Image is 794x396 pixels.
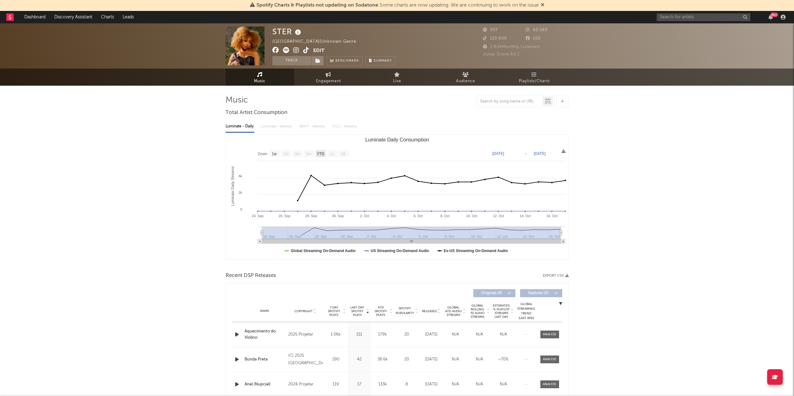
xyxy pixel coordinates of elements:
[483,28,498,32] span: 957
[240,208,242,211] text: 0
[118,11,138,23] a: Leads
[371,249,429,253] text: US Streaming On-Demand Audio
[440,214,449,218] text: 8. Oct
[413,214,422,218] text: 6. Oct
[313,47,324,55] button: Edit
[483,52,519,56] span: Jump Score: 60.1
[445,356,466,363] div: N/A
[500,69,569,86] a: Playlists/Charts
[483,36,507,41] span: 110.600
[373,59,392,63] span: Summary
[272,26,303,37] div: STER
[349,381,369,388] div: 17
[517,302,536,321] div: Global Streaming Trend (Last 60D)
[97,11,118,23] a: Charts
[363,69,431,86] a: Live
[226,109,287,117] span: Total Artist Consumption
[252,214,264,218] text: 24. Sep
[295,309,313,313] span: Copyright
[226,121,254,132] div: Luminate - Daily
[421,332,442,338] div: [DATE]
[657,13,750,21] input: Search for artists
[387,214,396,218] text: 4. Oct
[326,356,346,363] div: 290
[306,152,311,156] text: 6m
[483,45,540,49] span: 2.634 Monthly Listeners
[258,152,267,156] text: Zoom
[366,56,395,65] button: Summary
[283,152,288,156] text: 1m
[396,381,418,388] div: 8
[543,274,569,278] button: Export CSV
[473,289,515,297] button: Originals(4)
[477,99,543,104] input: Search by song name or URL
[445,332,466,338] div: N/A
[278,214,290,218] text: 26. Sep
[519,214,530,218] text: 14. Oct
[349,306,366,317] span: Last Day Spotify Plays
[349,356,369,363] div: 42
[245,381,285,388] a: Anel (Nupcial)
[238,191,242,194] text: 2k
[373,356,393,363] div: 38.6k
[50,11,97,23] a: Discovery Assistant
[238,174,242,178] text: 4k
[326,381,346,388] div: 119
[546,214,557,218] text: 16. Oct
[421,381,442,388] div: [DATE]
[541,3,544,8] span: Dismiss
[327,56,363,65] a: Benchmark
[365,137,429,142] text: Luminate Daily Consumption
[524,291,553,295] span: Features ( 0 )
[373,306,389,317] span: ATD Spotify Plays
[341,152,345,156] text: All
[245,328,285,341] a: Aquecimento do Violino
[231,166,235,206] text: Luminate Daily Streams
[226,135,568,259] svg: Luminate Daily Consumption
[396,356,418,363] div: 20
[332,214,344,218] text: 30. Sep
[493,332,514,338] div: N/A
[770,12,778,17] div: 99 +
[291,249,356,253] text: Global Streaming On-Demand Audio
[330,152,334,156] text: 1y
[526,28,548,32] span: 60.583
[469,381,490,388] div: N/A
[493,304,510,319] span: Estimated % Playlist Streams Last Day
[226,272,276,279] span: Recent DSP Releases
[245,356,285,363] a: Bunda Preta
[305,214,317,218] text: 28. Sep
[326,332,346,338] div: 1.06k
[493,381,514,388] div: N/A
[20,11,50,23] a: Dashboard
[360,214,369,218] text: 2. Oct
[288,381,322,388] div: 2024 Projetar
[469,304,486,319] span: Global Rolling 7D Audio Streams
[396,332,418,338] div: 20
[316,78,341,85] span: Engagement
[335,57,359,65] span: Benchmark
[272,38,363,45] div: [GEOGRAPHIC_DATA] | Unknown Genre
[245,309,285,313] div: Name
[396,306,414,316] span: Spotify Popularity
[272,56,311,65] button: Track
[226,69,294,86] a: Music
[294,69,363,86] a: Engagement
[317,152,324,156] text: YTD
[456,78,475,85] span: Audience
[431,69,500,86] a: Audience
[768,15,773,20] button: 99+
[421,356,442,363] div: [DATE]
[373,332,393,338] div: 179k
[445,381,466,388] div: N/A
[477,291,506,295] span: Originals ( 4 )
[256,3,539,8] span: : Some charts are now updating. We are continuing to work on the issue
[526,36,541,41] span: 100
[519,78,550,85] span: Playlists/Charts
[469,332,490,338] div: N/A
[422,309,437,313] span: Released
[524,151,527,156] text: →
